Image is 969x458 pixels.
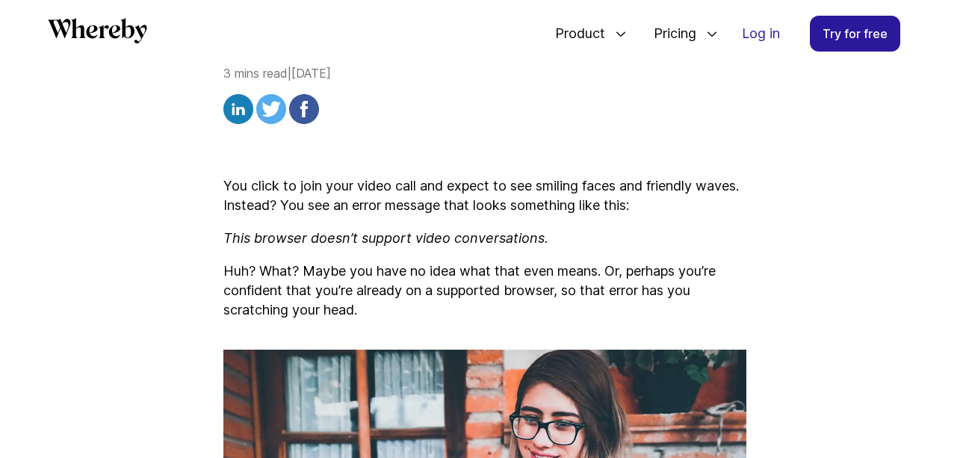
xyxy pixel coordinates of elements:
[256,94,286,124] img: twitter
[223,94,253,124] img: linkedin
[810,16,900,52] a: Try for free
[48,18,147,49] a: Whereby
[730,16,792,51] a: Log in
[639,9,700,58] span: Pricing
[223,176,746,215] p: You click to join your video call and expect to see smiling faces and friendly waves. Instead? Yo...
[223,262,746,320] p: Huh? What? Maybe you have no idea what that even means. Or, perhaps you’re confident that you’re ...
[540,9,609,58] span: Product
[223,64,746,129] div: 3 mins read | [DATE]
[223,230,548,246] i: This browser doesn’t support video conversations.
[289,94,319,124] img: facebook
[48,18,147,43] svg: Whereby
